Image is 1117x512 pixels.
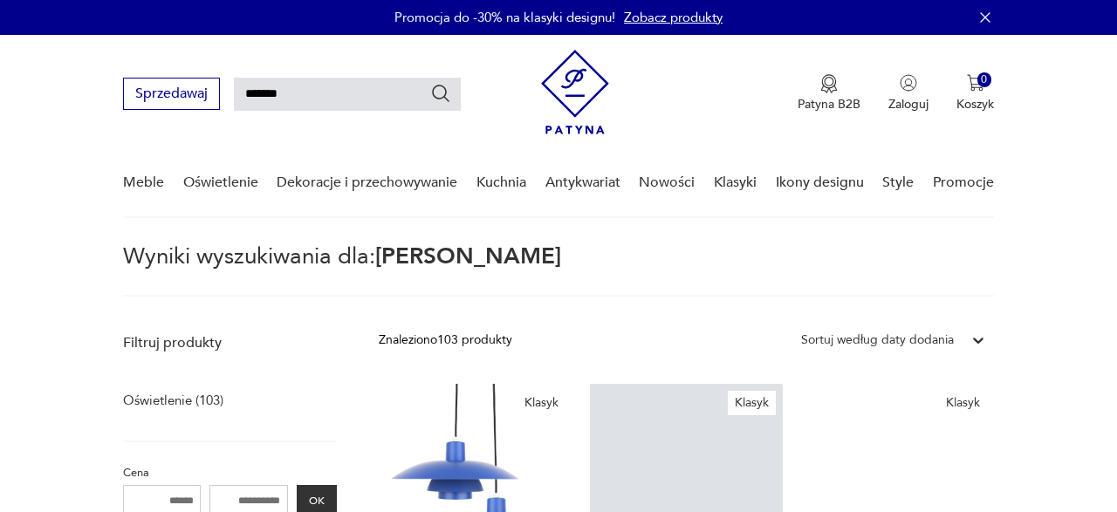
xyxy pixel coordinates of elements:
a: Nowości [639,149,695,216]
img: Patyna - sklep z meblami i dekoracjami vintage [541,50,609,134]
a: Klasyki [714,149,757,216]
a: Antykwariat [545,149,620,216]
a: Dekoracje i przechowywanie [277,149,457,216]
a: Oświetlenie [183,149,258,216]
span: [PERSON_NAME] [375,241,561,272]
a: Kuchnia [476,149,526,216]
a: Ikony designu [776,149,864,216]
button: Patyna B2B [798,74,860,113]
p: Koszyk [956,96,994,113]
p: Patyna B2B [798,96,860,113]
a: Sprzedawaj [123,89,220,101]
div: 0 [977,72,992,87]
p: Wyniki wyszukiwania dla: [123,246,994,297]
img: Ikona medalu [820,74,838,93]
a: Zobacz produkty [624,9,723,26]
a: Promocje [933,149,994,216]
p: Zaloguj [888,96,929,113]
img: Ikonka użytkownika [900,74,917,92]
button: 0Koszyk [956,74,994,113]
div: Znaleziono 103 produkty [379,331,512,350]
p: Cena [123,463,337,482]
a: Oświetlenie (103) [123,388,223,413]
a: Meble [123,149,164,216]
button: Szukaj [430,83,451,104]
button: Zaloguj [888,74,929,113]
img: Ikona koszyka [967,74,984,92]
a: Style [882,149,914,216]
a: Ikona medaluPatyna B2B [798,74,860,113]
div: Sortuj według daty dodania [801,331,954,350]
button: Sprzedawaj [123,78,220,110]
p: Promocja do -30% na klasyki designu! [394,9,615,26]
p: Filtruj produkty [123,333,337,352]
